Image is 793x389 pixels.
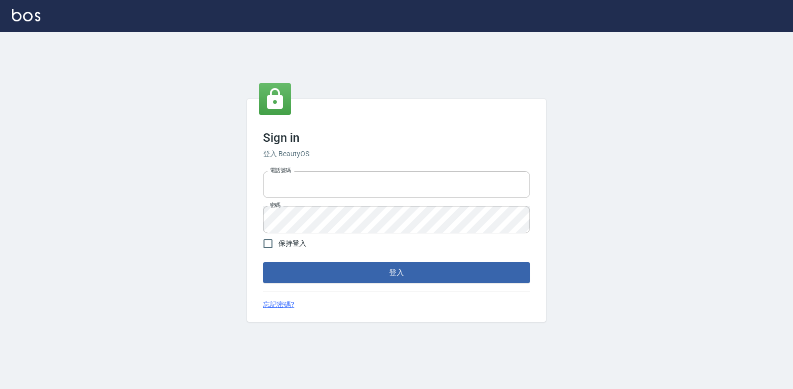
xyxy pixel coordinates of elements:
[278,238,306,249] span: 保持登入
[263,299,294,310] a: 忘記密碼?
[270,201,280,209] label: 密碼
[263,262,530,283] button: 登入
[12,9,40,21] img: Logo
[270,167,291,174] label: 電話號碼
[263,149,530,159] h6: 登入 BeautyOS
[263,131,530,145] h3: Sign in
